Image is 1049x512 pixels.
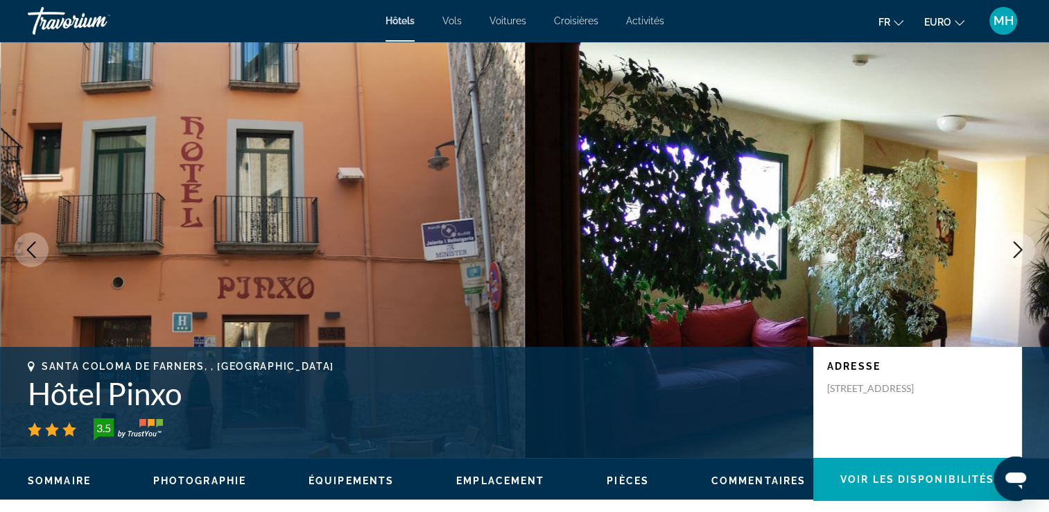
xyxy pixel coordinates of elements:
[711,475,806,486] span: Commentaires
[28,375,799,411] h1: Hôtel Pinxo
[626,15,664,26] a: Activités
[985,6,1021,35] button: Menu utilisateur
[28,475,91,486] span: Sommaire
[42,361,334,372] span: Santa Coloma de Farners, , [GEOGRAPHIC_DATA]
[456,475,544,486] span: Emplacement
[994,456,1038,501] iframe: Bouton de lancement de la fenêtre de messagerie
[813,458,1021,501] button: Voir les disponibilités
[14,232,49,267] button: Image précédente
[924,17,951,28] span: EURO
[840,474,994,485] span: Voir les disponibilités
[309,475,394,486] span: Équipements
[827,382,938,395] p: [STREET_ADDRESS]
[607,475,649,487] button: Pièces
[554,15,598,26] a: Croisières
[28,3,166,39] a: Travorium
[711,475,806,487] button: Commentaires
[878,17,890,28] span: Fr
[28,475,91,487] button: Sommaire
[89,420,117,436] div: 3.5
[827,361,1007,372] p: Adresse
[153,475,246,486] span: Photographie
[94,418,163,441] img: trustyou-badge-hor.svg
[489,15,526,26] a: Voitures
[1000,232,1035,267] button: Image suivante
[385,15,415,26] a: Hôtels
[924,12,964,32] button: Changer de devise
[153,475,246,487] button: Photographie
[309,475,394,487] button: Équipements
[607,475,649,486] span: Pièces
[442,15,462,26] a: Vols
[878,12,903,32] button: Changer la langue
[994,14,1014,28] span: MH
[456,475,544,487] button: Emplacement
